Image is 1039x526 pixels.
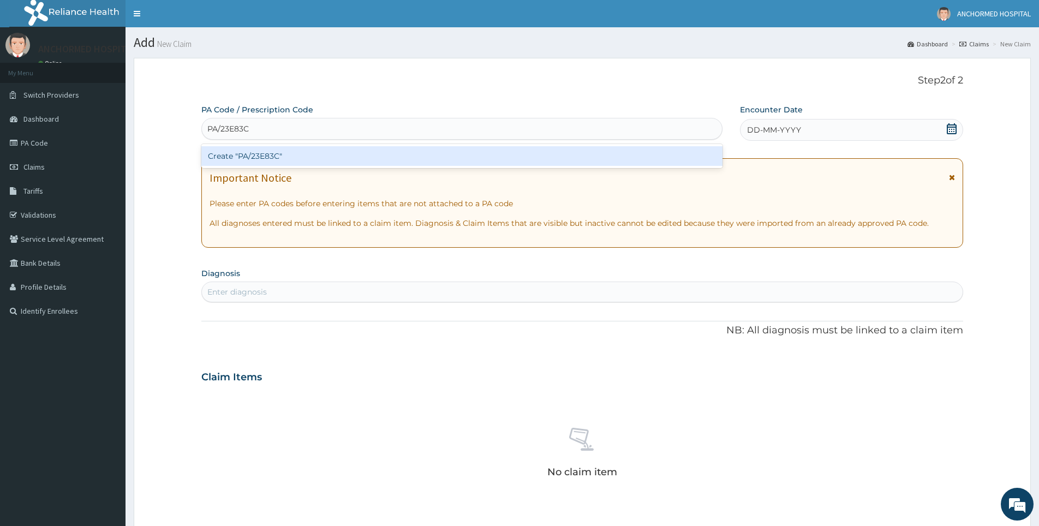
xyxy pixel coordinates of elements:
label: Encounter Date [740,104,803,115]
h1: Add [134,35,1031,50]
label: Diagnosis [201,268,240,279]
a: Dashboard [907,39,948,49]
p: All diagnoses entered must be linked to a claim item. Diagnosis & Claim Items that are visible bu... [210,218,955,229]
img: User Image [5,33,30,57]
div: Chat with us now [57,61,183,75]
span: Dashboard [23,114,59,124]
label: PA Code / Prescription Code [201,104,313,115]
h3: Claim Items [201,372,262,384]
p: No claim item [547,467,617,477]
img: User Image [937,7,951,21]
span: Tariffs [23,186,43,196]
textarea: Type your message and hit 'Enter' [5,298,208,336]
div: Enter diagnosis [207,286,267,297]
p: Step 2 of 2 [201,75,963,87]
a: Online [38,59,64,67]
span: We're online! [63,138,151,248]
p: ANCHORMED HOSPITAL [38,44,136,54]
p: NB: All diagnosis must be linked to a claim item [201,324,963,338]
img: d_794563401_company_1708531726252_794563401 [20,55,44,82]
a: Claims [959,39,989,49]
p: Please enter PA codes before entering items that are not attached to a PA code [210,198,955,209]
span: Switch Providers [23,90,79,100]
small: New Claim [155,40,192,48]
span: DD-MM-YYYY [747,124,801,135]
span: Claims [23,162,45,172]
div: Minimize live chat window [179,5,205,32]
li: New Claim [990,39,1031,49]
div: Create "PA/23E83C" [201,146,722,166]
span: ANCHORMED HOSPITAL [957,9,1031,19]
h1: Important Notice [210,172,291,184]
